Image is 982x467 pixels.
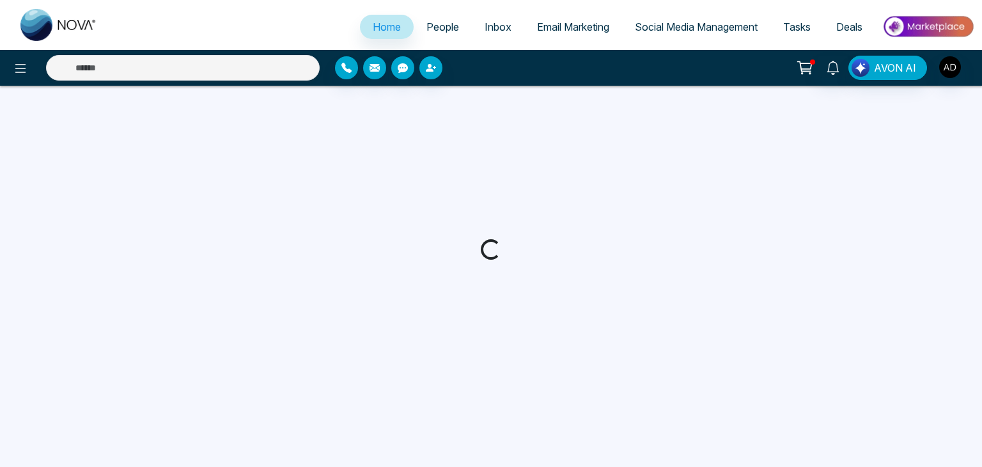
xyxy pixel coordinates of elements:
a: People [414,15,472,39]
img: Market-place.gif [882,12,974,41]
a: Deals [823,15,875,39]
a: Email Marketing [524,15,622,39]
span: Inbox [485,20,511,33]
span: Deals [836,20,862,33]
span: Social Media Management [635,20,758,33]
span: Email Marketing [537,20,609,33]
span: AVON AI [874,60,916,75]
a: Social Media Management [622,15,770,39]
img: Lead Flow [852,59,869,77]
a: Inbox [472,15,524,39]
img: User Avatar [939,56,961,78]
span: Tasks [783,20,811,33]
img: Nova CRM Logo [20,9,97,41]
span: Home [373,20,401,33]
span: People [426,20,459,33]
a: Home [360,15,414,39]
a: Tasks [770,15,823,39]
button: AVON AI [848,56,927,80]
